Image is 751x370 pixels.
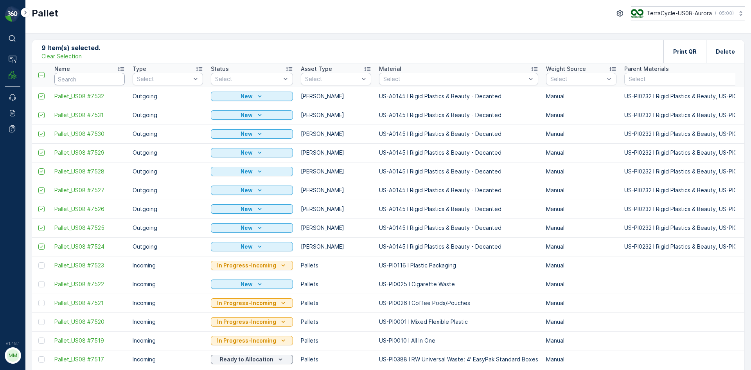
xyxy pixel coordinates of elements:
[129,350,207,369] td: Incoming
[54,92,125,100] a: Pallet_US08 #7532
[241,280,253,288] p: New
[715,10,734,16] p: ( -05:00 )
[241,205,253,213] p: New
[375,294,542,312] td: US-PI0026 I Coffee Pods/Pouches
[241,149,253,157] p: New
[54,168,125,175] a: Pallet_US08 #7528
[241,168,253,175] p: New
[54,65,70,73] p: Name
[297,162,375,181] td: [PERSON_NAME]
[211,242,293,251] button: New
[54,337,125,345] a: Pallet_US08 #7519
[297,294,375,312] td: Pallets
[542,218,620,237] td: Manual
[129,275,207,294] td: Incoming
[211,298,293,308] button: In Progress-Incoming
[647,9,712,17] p: TerraCycle-US08-Aurora
[211,167,293,176] button: New
[38,187,45,193] div: Toggle Row Selected
[379,65,401,73] p: Material
[211,261,293,270] button: In Progress-Incoming
[297,181,375,200] td: [PERSON_NAME]
[38,131,45,137] div: Toggle Row Selected
[129,218,207,237] td: Outgoing
[129,237,207,256] td: Outgoing
[211,355,293,364] button: Ready to Allocation
[41,52,82,60] p: Clear Selection
[137,75,191,83] p: Select
[383,75,526,83] p: Select
[54,130,125,138] a: Pallet_US08 #7530
[297,350,375,369] td: Pallets
[297,125,375,143] td: [PERSON_NAME]
[716,48,735,56] p: Delete
[241,111,253,119] p: New
[38,150,45,156] div: Toggle Row Selected
[375,200,542,218] td: US-A0145 I Rigid Plastics & Beauty - Decanted
[297,312,375,331] td: Pallets
[54,149,125,157] a: Pallet_US08 #7529
[54,318,125,326] a: Pallet_US08 #7520
[297,87,375,106] td: [PERSON_NAME]
[375,181,542,200] td: US-A0145 I Rigid Plastics & Beauty - Decanted
[542,256,620,275] td: Manual
[54,111,125,119] a: Pallet_US08 #7531
[129,162,207,181] td: Outgoing
[241,130,253,138] p: New
[624,65,669,73] p: Parent Materials
[542,181,620,200] td: Manual
[546,65,586,73] p: Weight Source
[54,262,125,269] a: Pallet_US08 #7523
[297,143,375,162] td: [PERSON_NAME]
[54,205,125,213] a: Pallet_US08 #7526
[32,7,58,20] p: Pallet
[129,125,207,143] td: Outgoing
[211,129,293,139] button: New
[54,356,125,363] a: Pallet_US08 #7517
[129,256,207,275] td: Incoming
[38,206,45,212] div: Toggle Row Selected
[375,237,542,256] td: US-A0145 I Rigid Plastics & Beauty - Decanted
[542,312,620,331] td: Manual
[54,224,125,232] a: Pallet_US08 #7525
[375,162,542,181] td: US-A0145 I Rigid Plastics & Beauty - Decanted
[550,75,604,83] p: Select
[542,275,620,294] td: Manual
[217,337,276,345] p: In Progress-Incoming
[38,281,45,287] div: Toggle Row Selected
[542,106,620,125] td: Manual
[217,299,276,307] p: In Progress-Incoming
[54,299,125,307] span: Pallet_US08 #7521
[54,243,125,251] a: Pallet_US08 #7524
[297,218,375,237] td: [PERSON_NAME]
[38,338,45,344] div: Toggle Row Selected
[54,280,125,288] a: Pallet_US08 #7522
[211,186,293,195] button: New
[241,243,253,251] p: New
[5,6,20,22] img: logo
[375,331,542,350] td: US-PI0010 I All In One
[217,262,276,269] p: In Progress-Incoming
[38,112,45,118] div: Toggle Row Selected
[7,349,19,362] div: MM
[375,350,542,369] td: US-PI0388 I RW Universal Waste: 4' EasyPak Standard Boxes
[211,223,293,233] button: New
[211,65,229,73] p: Status
[211,280,293,289] button: New
[129,87,207,106] td: Outgoing
[542,125,620,143] td: Manual
[133,65,146,73] p: Type
[211,204,293,214] button: New
[220,356,273,363] p: Ready to Allocation
[38,225,45,231] div: Toggle Row Selected
[5,347,20,364] button: MM
[38,93,45,99] div: Toggle Row Selected
[217,318,276,326] p: In Progress-Incoming
[375,106,542,125] td: US-A0145 I Rigid Plastics & Beauty - Decanted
